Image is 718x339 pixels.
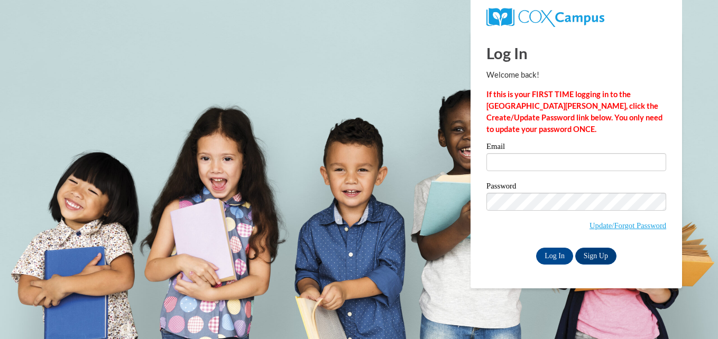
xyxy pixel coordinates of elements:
[486,182,666,193] label: Password
[536,248,573,265] input: Log In
[590,221,666,230] a: Update/Forgot Password
[486,90,662,134] strong: If this is your FIRST TIME logging in to the [GEOGRAPHIC_DATA][PERSON_NAME], click the Create/Upd...
[486,8,604,27] img: COX Campus
[486,12,604,21] a: COX Campus
[486,143,666,153] label: Email
[486,42,666,64] h1: Log In
[486,69,666,81] p: Welcome back!
[575,248,616,265] a: Sign Up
